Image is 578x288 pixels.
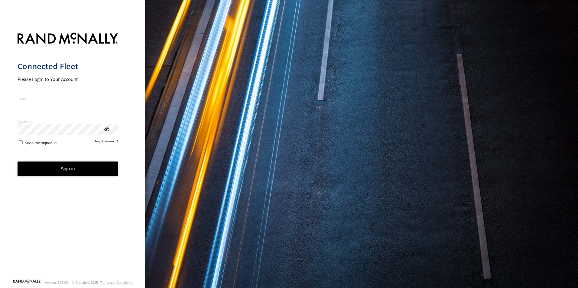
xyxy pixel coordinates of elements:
[18,97,118,101] label: Email
[45,281,68,284] div: Version: 305.03
[18,162,118,176] button: Sign in
[18,119,118,124] label: Password
[72,281,132,284] div: © Copyright 2025 -
[18,29,128,279] form: main
[24,141,57,145] span: Keep me signed in
[13,280,41,286] a: Visit our Website
[18,61,118,71] h1: Connected Fleet
[95,139,118,145] a: Forgot password?
[18,31,118,47] img: Rand McNally
[103,126,109,132] div: ViewPassword
[100,281,132,284] a: Terms and Conditions
[18,76,118,82] h2: Please Login to Your Account
[19,140,23,144] input: Keep me signed in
